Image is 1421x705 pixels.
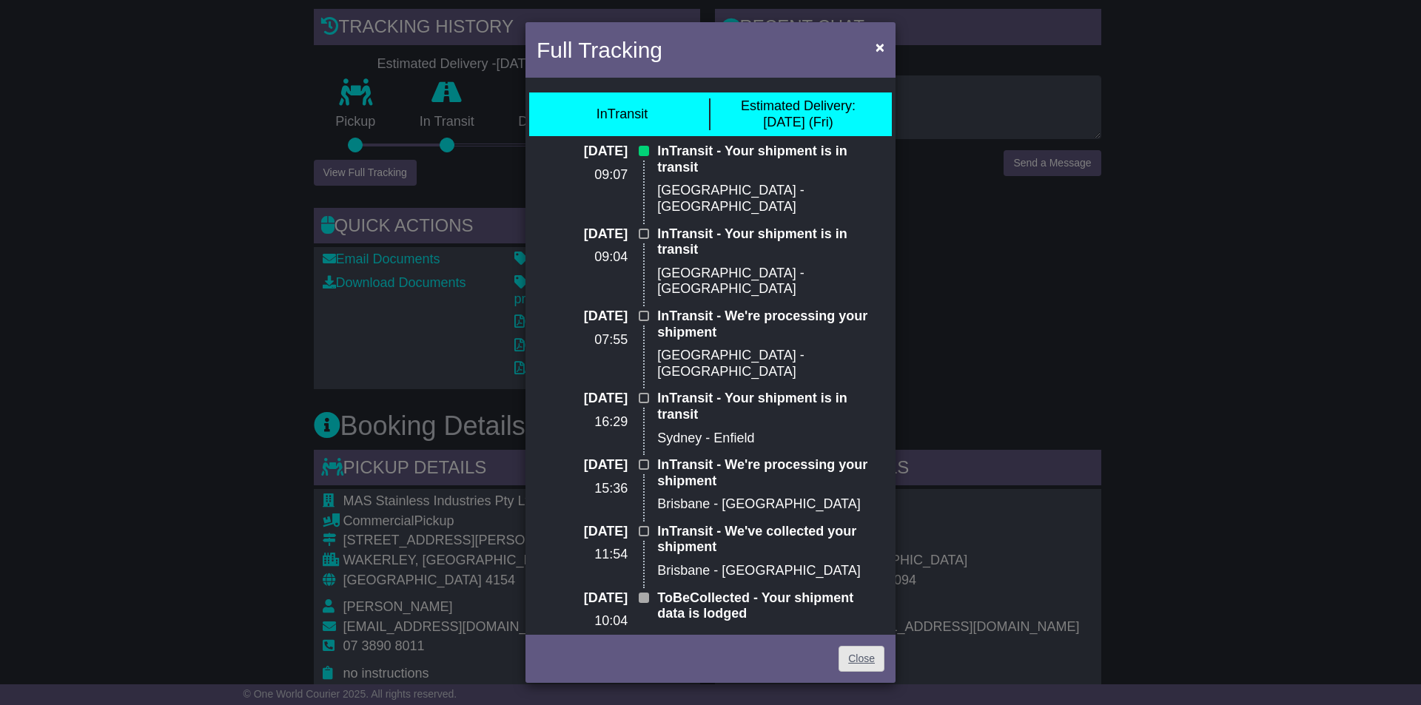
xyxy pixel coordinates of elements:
p: Brisbane - [GEOGRAPHIC_DATA] [657,496,884,513]
p: InTransit - We've collected your shipment [657,524,884,556]
p: 15:36 [537,481,628,497]
p: InTransit - Your shipment is in transit [657,391,884,422]
p: 07:55 [537,332,628,348]
p: 11:54 [537,547,628,563]
span: × [876,38,884,55]
p: 16:29 [537,414,628,431]
p: [GEOGRAPHIC_DATA] - [GEOGRAPHIC_DATA] [657,183,884,215]
p: Sydney - Enfield [657,431,884,447]
p: 09:04 [537,249,628,266]
p: InTransit - Your shipment is in transit [657,144,884,175]
p: Brisbane - [GEOGRAPHIC_DATA] [657,630,884,646]
p: InTransit - We're processing your shipment [657,308,884,340]
div: [DATE] (Fri) [741,98,856,130]
p: [DATE] [537,308,628,325]
p: [DATE] [537,226,628,243]
h4: Full Tracking [537,33,662,67]
p: [DATE] [537,590,628,607]
p: [DATE] [537,524,628,540]
p: [DATE] [537,457,628,473]
p: InTransit - Your shipment is in transit [657,226,884,258]
div: InTransit [597,107,648,123]
p: 10:04 [537,613,628,630]
p: Brisbane - [GEOGRAPHIC_DATA] [657,563,884,579]
p: [GEOGRAPHIC_DATA] - [GEOGRAPHIC_DATA] [657,348,884,380]
p: [DATE] [537,144,628,160]
p: [DATE] [537,391,628,407]
p: [GEOGRAPHIC_DATA] - [GEOGRAPHIC_DATA] [657,266,884,297]
p: 09:07 [537,167,628,183]
p: ToBeCollected - Your shipment data is lodged [657,590,884,622]
p: InTransit - We're processing your shipment [657,457,884,489]
span: Estimated Delivery: [741,98,856,113]
a: Close [839,646,884,672]
button: Close [868,32,892,62]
